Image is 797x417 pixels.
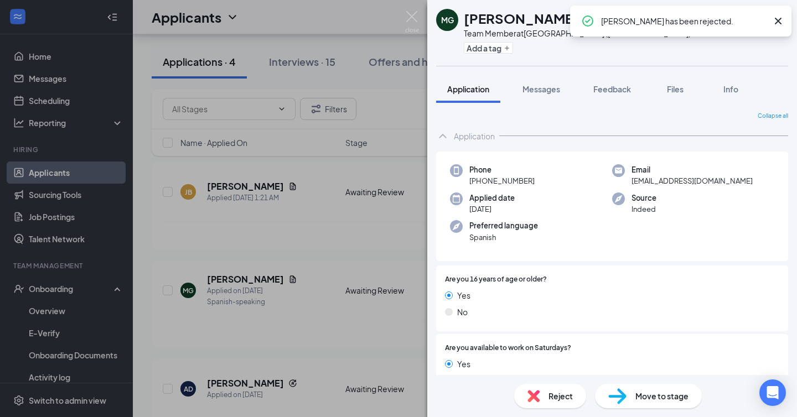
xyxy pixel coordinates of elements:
[454,131,495,142] div: Application
[723,84,738,94] span: Info
[522,84,560,94] span: Messages
[632,204,656,215] span: Indeed
[441,14,454,25] div: MG
[464,42,513,54] button: PlusAdd a tag
[457,289,470,301] span: Yes
[436,129,449,143] svg: ChevronUp
[457,358,470,370] span: Yes
[772,14,785,28] svg: Cross
[667,84,684,94] span: Files
[601,14,767,28] div: [PERSON_NAME] has been rejected.
[635,390,689,402] span: Move to stage
[469,220,538,231] span: Preferred language
[445,274,547,285] span: Are you 16 years of age or older?
[504,45,510,51] svg: Plus
[758,112,788,121] span: Collapse all
[593,84,631,94] span: Feedback
[469,232,538,243] span: Spanish
[469,175,535,186] span: [PHONE_NUMBER]
[469,204,515,215] span: [DATE]
[548,390,573,402] span: Reject
[581,14,594,28] svg: CheckmarkCircle
[457,374,468,387] span: No
[464,28,691,39] div: Team Member at [GEOGRAPHIC_DATA] ([GEOGRAPHIC_DATA])
[469,164,535,175] span: Phone
[632,164,753,175] span: Email
[457,306,468,318] span: No
[632,175,753,186] span: [EMAIL_ADDRESS][DOMAIN_NAME]
[759,379,786,406] div: Open Intercom Messenger
[445,343,571,353] span: Are you available to work on Saturdays?
[464,9,578,28] h1: [PERSON_NAME]
[632,192,656,204] span: Source
[447,84,489,94] span: Application
[469,192,515,204] span: Applied date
